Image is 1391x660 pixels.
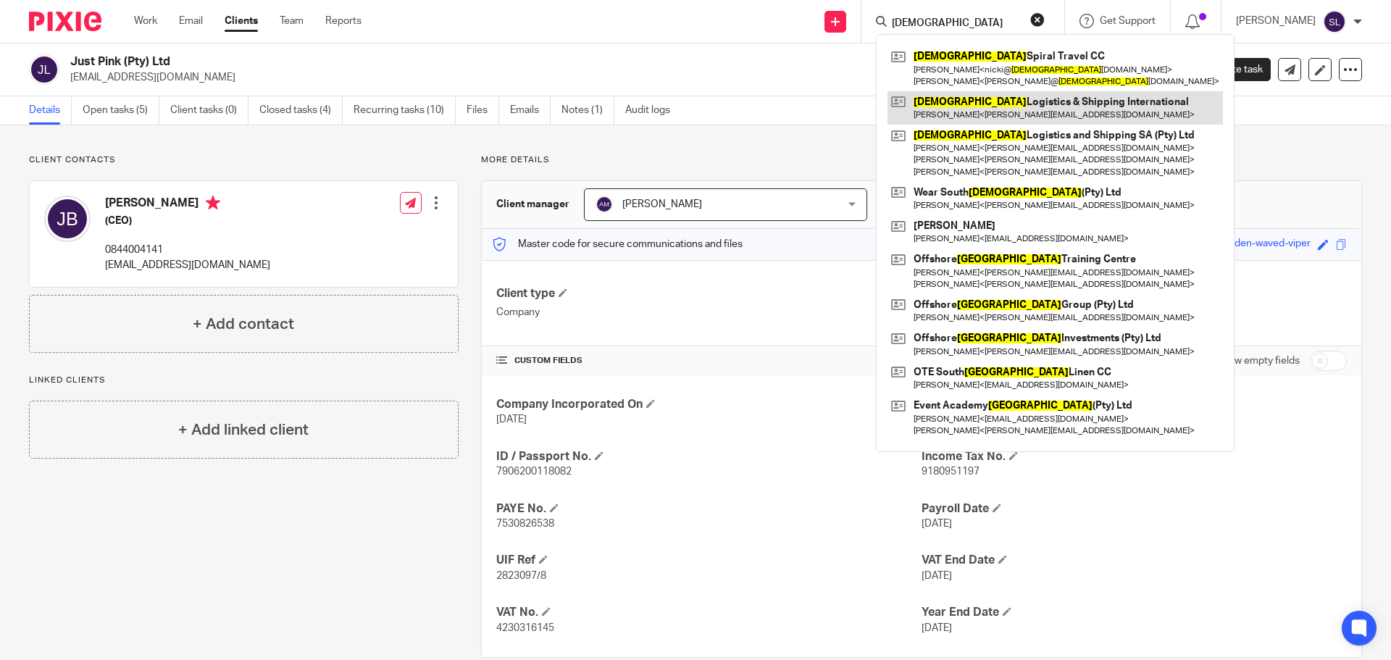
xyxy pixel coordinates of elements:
[105,214,270,228] h5: (CEO)
[890,17,1021,30] input: Search
[70,54,946,70] h2: Just Pink (Pty) Ltd
[496,501,922,517] h4: PAYE No.
[496,467,572,477] span: 7906200118082
[29,54,59,85] img: svg%3E
[496,605,922,620] h4: VAT No.
[29,96,72,125] a: Details
[625,96,681,125] a: Audit logs
[1030,12,1045,27] button: Clear
[922,519,952,529] span: [DATE]
[922,553,1347,568] h4: VAT End Date
[44,196,91,242] img: svg%3E
[596,196,613,213] img: svg%3E
[178,419,309,441] h4: + Add linked client
[922,501,1347,517] h4: Payroll Date
[922,605,1347,620] h4: Year End Date
[354,96,456,125] a: Recurring tasks (10)
[496,305,922,319] p: Company
[922,467,979,477] span: 9180951197
[561,96,614,125] a: Notes (1)
[29,375,459,386] p: Linked clients
[496,286,922,301] h4: Client type
[325,14,362,28] a: Reports
[105,258,270,272] p: [EMAIL_ADDRESS][DOMAIN_NAME]
[259,96,343,125] a: Closed tasks (4)
[922,449,1347,464] h4: Income Tax No.
[481,154,1362,166] p: More details
[496,397,922,412] h4: Company Incorporated On
[496,571,546,581] span: 2823097/8
[1323,10,1346,33] img: svg%3E
[179,14,203,28] a: Email
[1216,354,1300,368] label: Show empty fields
[510,96,551,125] a: Emails
[496,414,527,425] span: [DATE]
[496,519,554,529] span: 7530826538
[1100,16,1156,26] span: Get Support
[105,196,270,214] h4: [PERSON_NAME]
[922,623,952,633] span: [DATE]
[280,14,304,28] a: Team
[496,355,922,367] h4: CUSTOM FIELDS
[496,197,569,212] h3: Client manager
[70,70,1165,85] p: [EMAIL_ADDRESS][DOMAIN_NAME]
[83,96,159,125] a: Open tasks (5)
[922,571,952,581] span: [DATE]
[105,243,270,257] p: 0844004141
[29,12,101,31] img: Pixie
[170,96,248,125] a: Client tasks (0)
[622,199,702,209] span: [PERSON_NAME]
[193,313,294,335] h4: + Add contact
[29,154,459,166] p: Client contacts
[493,237,743,251] p: Master code for secure communications and files
[206,196,220,210] i: Primary
[496,623,554,633] span: 4230316145
[1174,236,1311,253] div: generous-golden-waved-viper
[496,449,922,464] h4: ID / Passport No.
[467,96,499,125] a: Files
[1236,14,1316,28] p: [PERSON_NAME]
[225,14,258,28] a: Clients
[496,553,922,568] h4: UIF Ref
[134,14,157,28] a: Work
